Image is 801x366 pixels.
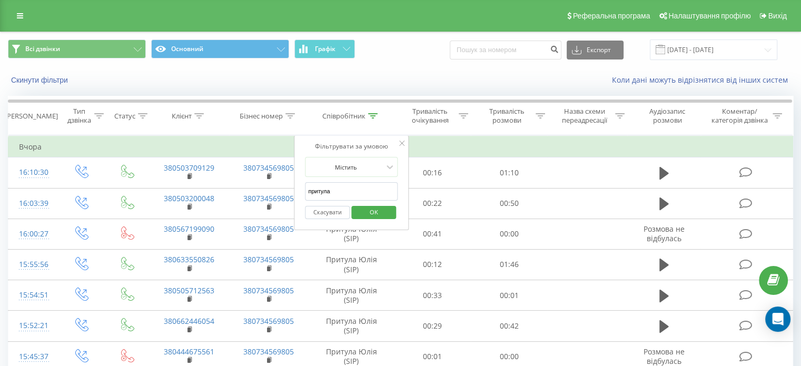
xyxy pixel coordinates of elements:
td: 00:01 [471,280,547,311]
div: 15:54:51 [19,285,47,305]
a: 380734569805 [243,285,294,295]
div: Тип дзвінка [66,107,91,125]
input: Введіть значення [305,182,398,201]
div: Клієнт [172,112,192,121]
td: 01:10 [471,157,547,188]
td: 00:00 [471,219,547,249]
div: 15:55:56 [19,254,47,275]
a: 380503709129 [164,163,214,173]
a: 380734569805 [243,163,294,173]
td: Притула Юлія (SIP) [309,311,394,341]
td: Притула Юлія (SIP) [309,219,394,249]
div: Коментар/категорія дзвінка [708,107,770,125]
div: Тривалість розмови [480,107,533,125]
td: Притула Юлія (SIP) [309,249,394,280]
span: Всі дзвінки [25,45,60,53]
div: Open Intercom Messenger [765,306,790,332]
td: Притула Юлія (SIP) [309,280,394,311]
div: Співробітник [322,112,365,121]
div: 16:00:27 [19,224,47,244]
a: Коли дані можуть відрізнятися вiд інших систем [612,75,793,85]
a: 380734569805 [243,224,294,234]
span: Налаштування профілю [668,12,750,20]
td: 01:46 [471,249,547,280]
button: Основний [151,39,289,58]
td: 00:41 [394,219,471,249]
div: 16:03:39 [19,193,47,214]
td: 00:22 [394,188,471,219]
div: Фільтрувати за умовою [305,141,398,152]
span: Графік [315,45,335,53]
span: Розмова не відбулась [644,347,685,366]
a: 380662446054 [164,316,214,326]
td: 00:42 [471,311,547,341]
td: 00:33 [394,280,471,311]
div: Аудіозапис розмови [637,107,698,125]
span: Вихід [768,12,787,20]
a: 380734569805 [243,254,294,264]
a: 380567199090 [164,224,214,234]
input: Пошук за номером [450,41,561,60]
a: 380633550826 [164,254,214,264]
a: 380505712563 [164,285,214,295]
td: 00:12 [394,249,471,280]
a: 380734569805 [243,193,294,203]
span: OK [359,204,389,220]
a: 380734569805 [243,316,294,326]
td: 00:29 [394,311,471,341]
span: Розмова не відбулась [644,224,685,243]
a: 380503200048 [164,193,214,203]
div: 15:52:21 [19,315,47,336]
a: 380734569805 [243,347,294,357]
div: Тривалість очікування [404,107,457,125]
button: Всі дзвінки [8,39,146,58]
span: Реферальна програма [573,12,650,20]
a: 380444675561 [164,347,214,357]
button: Експорт [567,41,624,60]
div: 16:10:30 [19,162,47,183]
button: OK [351,206,396,219]
td: 00:16 [394,157,471,188]
td: Вчора [8,136,793,157]
button: Графік [294,39,355,58]
td: 00:50 [471,188,547,219]
button: Скинути фільтри [8,75,73,85]
div: Бізнес номер [240,112,283,121]
button: Скасувати [305,206,350,219]
div: [PERSON_NAME] [5,112,58,121]
div: Статус [114,112,135,121]
div: Назва схеми переадресації [557,107,612,125]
